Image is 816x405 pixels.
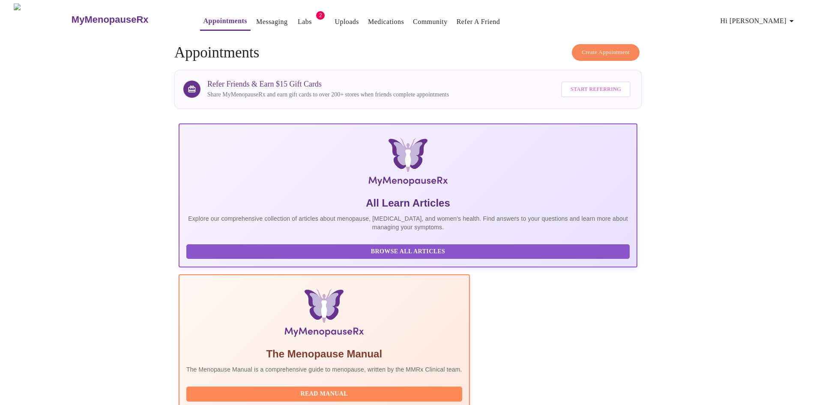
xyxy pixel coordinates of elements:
h3: Refer Friends & Earn $15 Gift Cards [207,80,449,89]
span: Read Manual [195,389,454,399]
a: Uploads [335,16,359,28]
button: Read Manual [186,387,462,402]
h5: All Learn Articles [186,196,630,210]
a: Start Referring [559,77,633,102]
p: Share MyMenopauseRx and earn gift cards to over 200+ stores when friends complete appointments [207,90,449,99]
button: Labs [291,13,318,30]
button: Start Referring [561,81,631,97]
h4: Appointments [174,44,642,61]
button: Messaging [253,13,291,30]
button: Appointments [200,12,251,31]
button: Hi [PERSON_NAME] [717,12,800,30]
button: Uploads [331,13,362,30]
h5: The Menopause Manual [186,347,462,361]
button: Refer a Friend [453,13,504,30]
img: MyMenopauseRx Logo [255,138,561,189]
span: Start Referring [571,84,621,94]
button: Community [409,13,451,30]
a: Browse All Articles [186,247,632,255]
span: Browse All Articles [195,246,621,257]
a: Read Manual [186,390,464,397]
a: Messaging [256,16,287,28]
button: Medications [365,13,407,30]
a: Medications [368,16,404,28]
a: MyMenopauseRx [70,5,182,35]
img: Menopause Manual [230,289,418,340]
a: Appointments [203,15,247,27]
img: MyMenopauseRx Logo [14,3,70,36]
p: The Menopause Manual is a comprehensive guide to menopause, written by the MMRx Clinical team. [186,365,462,374]
button: Create Appointment [572,44,640,61]
a: Labs [298,16,312,28]
p: Explore our comprehensive collection of articles about menopause, [MEDICAL_DATA], and women's hea... [186,214,630,231]
h3: MyMenopauseRx [72,14,149,25]
span: Create Appointment [582,48,630,57]
a: Community [413,16,448,28]
span: 2 [316,11,325,20]
button: Browse All Articles [186,244,630,259]
span: Hi [PERSON_NAME] [720,15,797,27]
a: Refer a Friend [457,16,500,28]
